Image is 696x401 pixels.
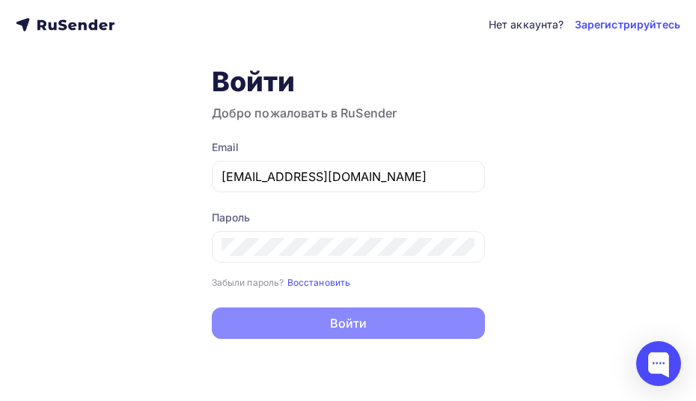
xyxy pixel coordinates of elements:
[287,277,351,288] small: Восстановить
[287,275,351,288] a: Восстановить
[212,210,485,225] div: Пароль
[489,17,564,32] div: Нет аккаунта?
[212,65,485,98] h1: Войти
[212,104,485,122] h3: Добро пожаловать в RuSender
[575,17,680,32] a: Зарегистрируйтесь
[222,168,475,186] input: Укажите свой email
[212,140,485,155] div: Email
[212,307,485,339] button: Войти
[212,277,284,288] small: Забыли пароль?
